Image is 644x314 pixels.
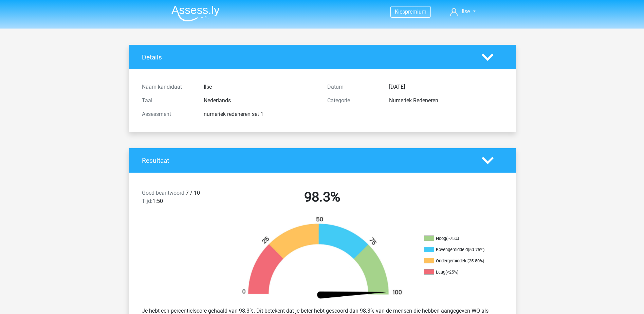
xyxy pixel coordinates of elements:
[395,8,405,15] span: Kies
[424,247,492,253] li: Bovengemiddeld
[199,110,322,118] div: numeriek redeneren set 1
[424,235,492,242] li: Hoog
[199,97,322,105] div: Nederlands
[142,157,472,164] h4: Resultaat
[142,198,152,204] span: Tijd:
[199,83,322,91] div: Ilse
[445,269,458,275] div: (<25%)
[384,97,508,105] div: Numeriek Redeneren
[447,7,478,16] a: Ilse
[137,189,229,208] div: 7 / 10 1:50
[322,97,384,105] div: Categorie
[391,7,430,16] a: Kiespremium
[322,83,384,91] div: Datum
[424,258,492,264] li: Ondergemiddeld
[467,258,484,263] div: (25-50%)
[137,110,199,118] div: Assessment
[384,83,508,91] div: [DATE]
[137,83,199,91] div: Naam kandidaat
[231,216,414,301] img: 98.41938266bc92.png
[235,189,410,205] h2: 98.3%
[142,190,186,196] span: Goed beantwoord:
[468,247,484,252] div: (50-75%)
[142,53,472,61] h4: Details
[137,97,199,105] div: Taal
[424,269,492,275] li: Laag
[171,5,220,21] img: Assessly
[405,8,426,15] span: premium
[446,236,459,241] div: (>75%)
[462,8,470,15] span: Ilse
